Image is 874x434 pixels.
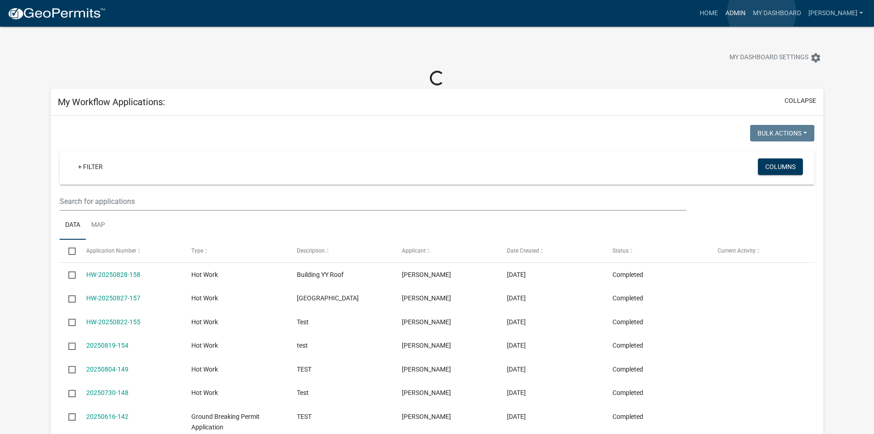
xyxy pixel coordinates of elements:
[86,211,111,240] a: Map
[612,318,643,326] span: Completed
[507,366,526,373] span: 08/04/2025
[402,318,451,326] span: Mathew
[749,5,805,22] a: My Dashboard
[604,240,709,262] datatable-header-cell: Status
[709,240,814,262] datatable-header-cell: Current Activity
[507,248,539,254] span: Date Created
[507,318,526,326] span: 08/22/2025
[402,366,451,373] span: Mathew
[86,294,140,302] a: HW-20250827-157
[86,413,128,420] a: 20250616-142
[297,366,312,373] span: TEST
[191,366,218,373] span: Hot Work
[60,211,86,240] a: Data
[60,192,686,211] input: Search for applications
[758,158,803,175] button: Columns
[58,96,165,107] h5: My Workflow Applications:
[191,342,218,349] span: Hot Work
[507,271,526,278] span: 08/28/2025
[722,49,829,67] button: My Dashboard Settingssettings
[71,158,110,175] a: + Filter
[722,5,749,22] a: Admin
[86,248,136,254] span: Application Number
[507,294,526,302] span: 08/27/2025
[86,318,140,326] a: HW-20250822-155
[785,96,816,106] button: collapse
[191,271,218,278] span: Hot Work
[402,294,451,302] span: Mathew
[507,413,526,420] span: 06/16/2025
[810,52,821,63] i: settings
[191,248,203,254] span: Type
[750,125,814,141] button: Bulk Actions
[86,366,128,373] a: 20250804-149
[612,389,643,396] span: Completed
[402,342,451,349] span: Mathew
[86,342,128,349] a: 20250819-154
[612,294,643,302] span: Completed
[718,248,756,254] span: Current Activity
[402,271,451,278] span: Mathew
[191,294,218,302] span: Hot Work
[612,366,643,373] span: Completed
[498,240,603,262] datatable-header-cell: Date Created
[191,413,260,431] span: Ground Breaking Permit Application
[297,294,359,302] span: YY Roof Building
[297,342,308,349] span: test
[612,271,643,278] span: Completed
[78,240,183,262] datatable-header-cell: Application Number
[297,389,309,396] span: Test
[297,413,312,420] span: TEST
[288,240,393,262] datatable-header-cell: Description
[60,240,77,262] datatable-header-cell: Select
[402,389,451,396] span: Mathew
[297,271,344,278] span: Building YY Roof
[805,5,867,22] a: [PERSON_NAME]
[612,413,643,420] span: Completed
[729,52,808,63] span: My Dashboard Settings
[612,342,643,349] span: Completed
[86,389,128,396] a: 20250730-148
[507,342,526,349] span: 08/19/2025
[393,240,498,262] datatable-header-cell: Applicant
[191,318,218,326] span: Hot Work
[507,389,526,396] span: 07/30/2025
[612,248,629,254] span: Status
[402,413,451,420] span: Mathew
[297,248,325,254] span: Description
[696,5,722,22] a: Home
[402,248,426,254] span: Applicant
[86,271,140,278] a: HW-20250828-158
[191,389,218,396] span: Hot Work
[183,240,288,262] datatable-header-cell: Type
[297,318,309,326] span: Test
